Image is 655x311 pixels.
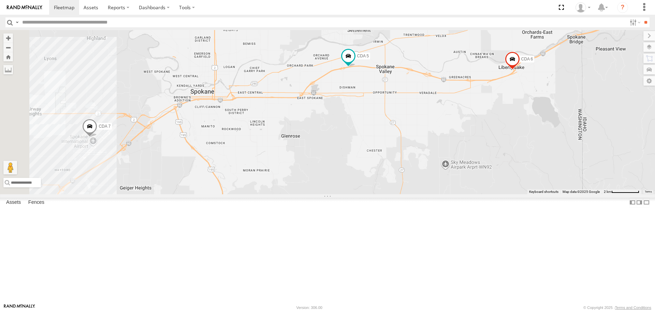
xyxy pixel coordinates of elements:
span: CDA 6 [521,57,533,62]
span: Map data ©2025 Google [563,190,600,194]
span: 2 km [604,190,611,194]
div: Dispatch Login [573,2,593,13]
label: Fences [25,198,48,208]
label: Measure [3,65,13,74]
a: Terms (opens in new tab) [645,190,652,193]
div: Version: 306.00 [296,306,322,310]
button: Zoom out [3,43,13,52]
button: Zoom Home [3,52,13,61]
label: Assets [3,198,24,208]
span: CDA 5 [357,54,369,59]
label: Map Settings [643,76,655,86]
label: Dock Summary Table to the Left [629,198,636,208]
img: rand-logo.svg [7,5,42,10]
label: Hide Summary Table [643,198,650,208]
a: Terms and Conditions [615,306,651,310]
button: Map Scale: 2 km per 78 pixels [602,189,641,194]
button: Zoom in [3,33,13,43]
div: © Copyright 2025 - [583,306,651,310]
span: CDA 7 [99,124,111,129]
i: ? [617,2,628,13]
label: Search Query [14,17,20,27]
a: Visit our Website [4,304,35,311]
button: Drag Pegman onto the map to open Street View [3,161,17,174]
button: Keyboard shortcuts [529,189,558,194]
label: Dock Summary Table to the Right [636,198,643,208]
label: Search Filter Options [627,17,642,27]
